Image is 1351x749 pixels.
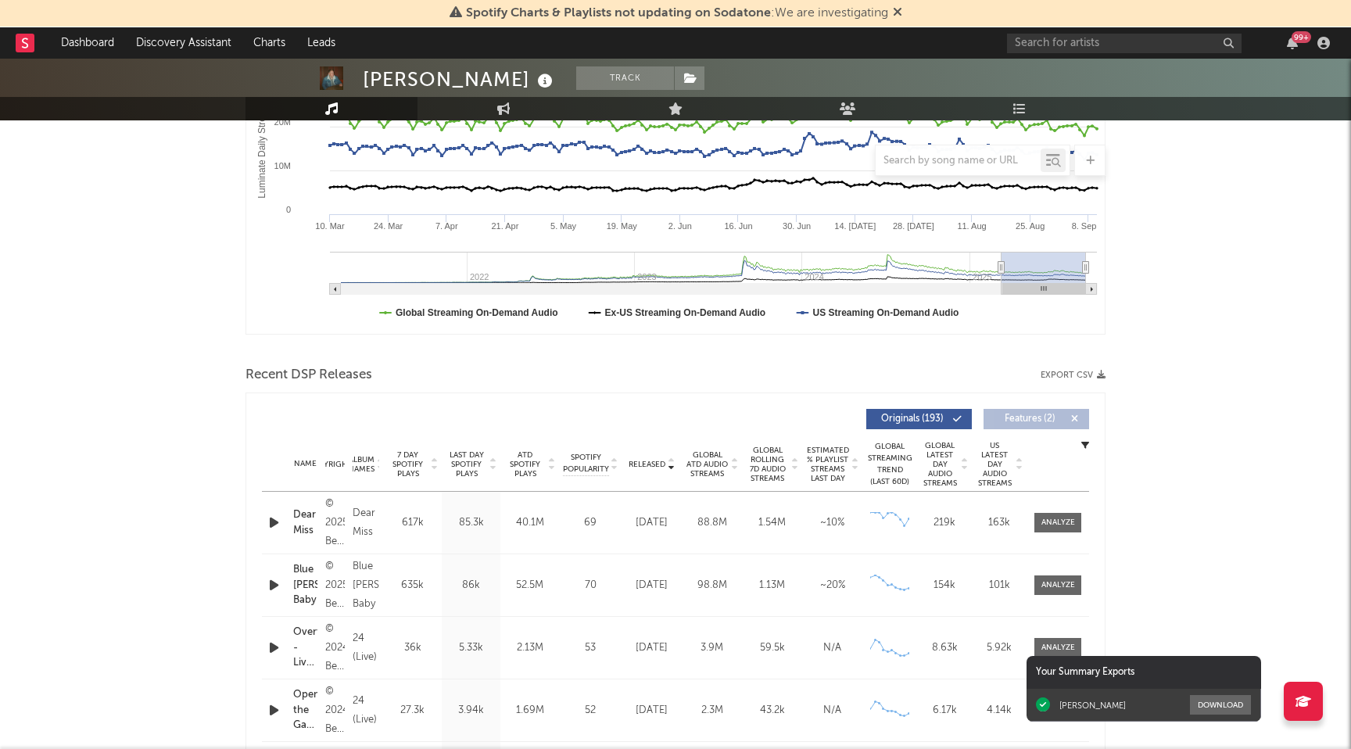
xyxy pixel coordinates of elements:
[353,504,379,542] div: Dear Miss
[1287,37,1298,49] button: 99+
[686,640,738,656] div: 3.9M
[806,640,858,656] div: N/A
[293,562,317,608] a: Blue [PERSON_NAME] Baby
[1016,221,1045,231] text: 25. Aug
[293,625,317,671] a: Overtime - Live From [GEOGRAPHIC_DATA]
[504,703,555,719] div: 1.69M
[387,703,438,719] div: 27.3k
[976,703,1023,719] div: 4.14k
[783,221,811,231] text: 30. Jun
[921,441,959,488] span: Global Latest Day Audio Streams
[1027,656,1261,689] div: Your Summary Exports
[746,703,798,719] div: 43.2k
[242,27,296,59] a: Charts
[245,366,372,385] span: Recent DSP Releases
[387,578,438,593] div: 635k
[746,446,789,483] span: Global Rolling 7D Audio Streams
[325,495,345,551] div: © 2025 Belting Bronco Records under exclusive license to Warner Records Inc.
[686,450,729,478] span: Global ATD Audio Streams
[293,507,317,538] a: Dear Miss
[746,515,798,531] div: 1.54M
[976,441,1013,488] span: US Latest Day Audio Streams
[686,578,738,593] div: 98.8M
[315,221,345,231] text: 10. Mar
[686,515,738,531] div: 88.8M
[353,629,379,667] div: 24 (Live)
[353,557,379,614] div: Blue [PERSON_NAME] Baby
[806,703,858,719] div: N/A
[576,66,674,90] button: Track
[976,515,1023,531] div: 163k
[374,221,403,231] text: 24. Mar
[504,640,555,656] div: 2.13M
[563,452,609,475] span: Spotify Popularity
[396,307,558,318] text: Global Streaming On-Demand Audio
[504,515,555,531] div: 40.1M
[957,221,986,231] text: 11. Aug
[834,221,876,231] text: 14. [DATE]
[746,578,798,593] div: 1.13M
[563,578,618,593] div: 70
[363,66,557,92] div: [PERSON_NAME]
[893,7,902,20] span: Dismiss
[668,221,692,231] text: 2. Jun
[1041,371,1106,380] button: Export CSV
[921,578,968,593] div: 154k
[550,221,577,231] text: 5. May
[446,578,496,593] div: 86k
[256,99,267,198] text: Luminate Daily Streams
[325,557,345,614] div: © 2025 Belting Bronco Records under exclusive license to Warner Records Inc.
[625,640,678,656] div: [DATE]
[876,155,1041,167] input: Search by song name or URL
[1007,34,1242,53] input: Search for artists
[812,307,959,318] text: US Streaming On-Demand Audio
[976,578,1023,593] div: 101k
[746,640,798,656] div: 59.5k
[325,683,345,739] div: © 2024 Belting Bronco Records under exclusive license to Warner Records Inc.
[994,414,1066,424] span: Features ( 2 )
[1059,700,1126,711] div: [PERSON_NAME]
[504,450,546,478] span: ATD Spotify Plays
[607,221,638,231] text: 19. May
[387,450,428,478] span: 7 Day Spotify Plays
[1292,31,1311,43] div: 99 +
[625,515,678,531] div: [DATE]
[686,703,738,719] div: 2.3M
[50,27,125,59] a: Dashboard
[307,460,353,469] span: Copyright
[246,21,1105,334] svg: Luminate Daily Consumption
[353,692,379,729] div: 24 (Live)
[387,515,438,531] div: 617k
[806,515,858,531] div: ~ 10 %
[293,458,317,470] div: Name
[866,441,913,488] div: Global Streaming Trend (Last 60D)
[286,205,291,214] text: 0
[435,221,458,231] text: 7. Apr
[806,446,849,483] span: Estimated % Playlist Streams Last Day
[563,515,618,531] div: 69
[984,409,1089,429] button: Features(2)
[625,578,678,593] div: [DATE]
[446,450,487,478] span: Last Day Spotify Plays
[893,221,934,231] text: 28. [DATE]
[293,687,317,733] div: Open the Gate - Live From [GEOGRAPHIC_DATA]
[504,578,555,593] div: 52.5M
[1072,221,1097,231] text: 8. Sep
[921,703,968,719] div: 6.17k
[625,703,678,719] div: [DATE]
[976,640,1023,656] div: 5.92k
[921,640,968,656] div: 8.63k
[563,703,618,719] div: 52
[563,640,618,656] div: 53
[446,703,496,719] div: 3.94k
[866,409,972,429] button: Originals(193)
[1190,695,1251,715] button: Download
[491,221,518,231] text: 21. Apr
[296,27,346,59] a: Leads
[921,515,968,531] div: 219k
[325,620,345,676] div: © 2024 Belting Bronco Records under exclusive license to Warner Records Inc.
[629,460,665,469] span: Released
